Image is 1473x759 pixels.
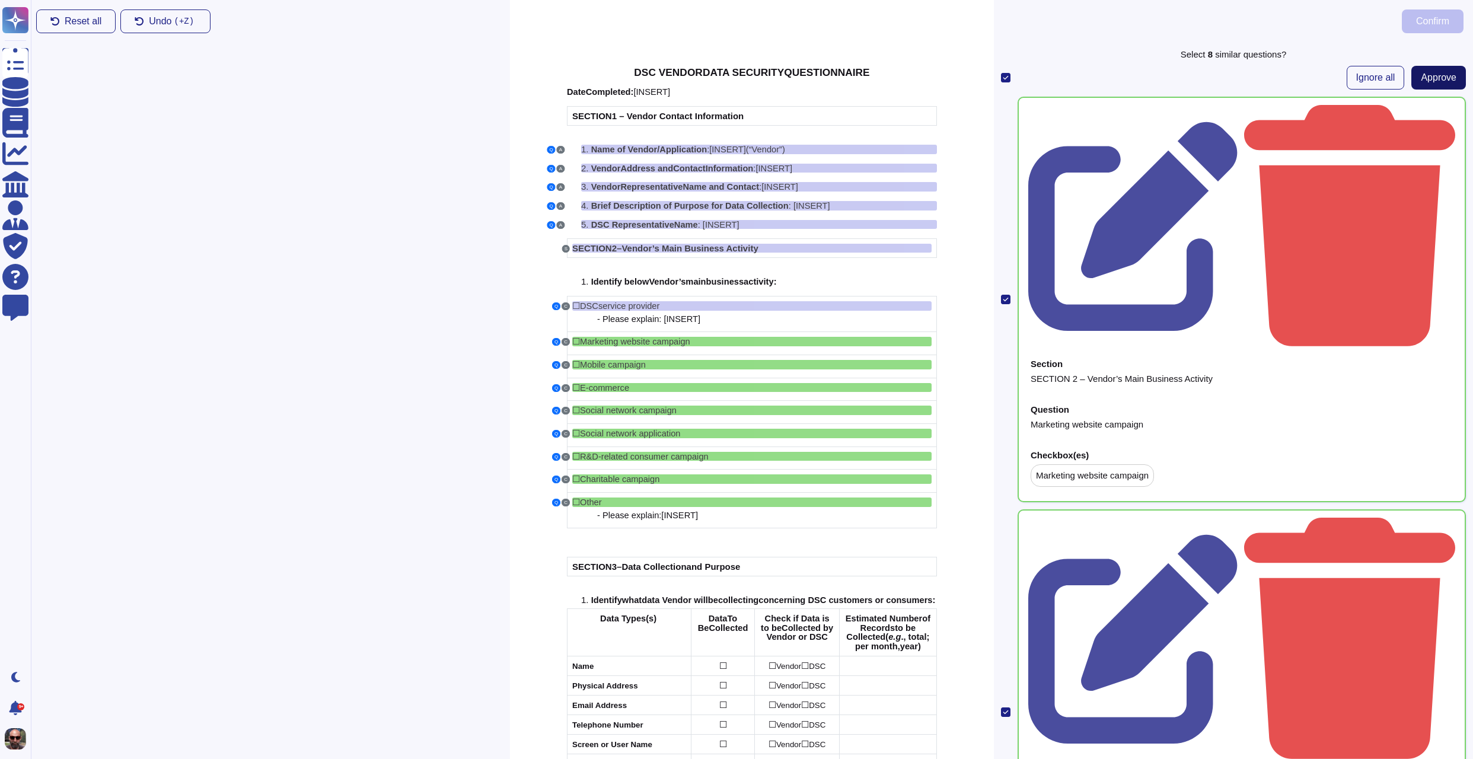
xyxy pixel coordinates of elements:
span: ] [796,182,798,192]
span: : [759,182,761,192]
span: Social network campaign [580,406,677,415]
span: ☐ [572,336,580,346]
button: A [557,202,565,210]
span: Vendor [591,164,621,173]
span: Physical Address [572,681,638,690]
span: ain [693,277,706,286]
button: Q [552,361,560,369]
span: ☐ [769,739,776,749]
span: e.g [888,632,901,642]
span: Mobile campaign [580,360,646,369]
button: C [562,384,570,392]
span: - Please explain: [ [597,314,667,324]
span: Name [674,220,698,229]
span: 4. [581,200,589,211]
span: Marketing website campaign [580,337,690,346]
span: ing [745,595,758,605]
button: Q [552,407,560,414]
span: DSC [809,720,825,729]
span: 1. [581,595,589,605]
span: w [622,595,629,605]
span: ☐ [719,680,727,690]
span: ☐ [801,739,809,749]
span: [ [755,164,758,173]
img: user [5,728,26,750]
span: Email Address [572,701,627,710]
span: Vendor [776,662,801,671]
span: 1. [581,276,589,286]
span: INSERT [667,314,698,324]
span: SECTION [572,243,612,253]
button: Q [547,146,555,154]
span: INSERT [796,201,827,211]
span: ☐ [719,739,727,749]
span: Information [706,164,754,173]
span: DSC [580,301,598,311]
span: Date [567,87,586,97]
button: Q [547,165,555,173]
button: A [557,165,565,173]
span: : [631,87,634,97]
div: Section [1031,359,1063,368]
span: be [708,595,718,605]
button: Q [552,453,560,461]
span: concerning DSC customers or consumers [758,595,932,605]
span: – [617,562,621,572]
span: m [686,277,693,286]
span: Completed [586,87,631,97]
span: and Purpose [687,562,741,572]
span: 3 [612,562,617,572]
button: Q [552,430,560,438]
span: : [774,277,777,286]
span: ] [668,87,670,97]
span: : [753,164,755,173]
span: Data Collection [621,562,686,572]
span: ] [696,511,698,520]
span: ☐ [769,719,776,729]
span: DSC VENDOR [634,66,703,78]
span: DSC [809,701,825,710]
span: R&D-related consumer campaign [580,452,709,461]
button: Q [547,221,555,229]
button: C [562,302,570,310]
span: 3. [581,181,589,192]
span: SECTION [572,562,612,572]
span: Vendor [776,681,801,690]
button: S [562,245,570,253]
span: ☐ [572,451,580,461]
span: [ [761,182,764,192]
span: service provider [598,301,659,311]
span: ☐ [769,661,776,671]
span: – [617,243,621,253]
button: C [562,476,570,483]
button: Q [552,476,560,483]
span: Address and [620,164,673,173]
span: Ignore all [1356,73,1395,82]
kbd: ( +Z) [172,17,197,25]
span: Representative [620,182,683,192]
span: ☐ [572,301,580,311]
span: ] [827,201,830,211]
span: ☐ [572,382,580,393]
button: C [562,499,570,506]
span: Data [709,614,728,623]
span: ea [905,642,914,651]
div: SECTION 2 – Vendor’s Main Business Activity [1031,373,1453,385]
span: of Records [860,614,931,633]
span: ☐ [801,719,809,729]
span: 1. [581,144,589,154]
span: Reset all [65,17,101,26]
span: Social network application [580,429,680,438]
button: Q [552,338,560,346]
span: Estimated Number [846,614,923,623]
button: A [557,183,565,191]
button: Undo(+Z) [120,9,211,33]
span: Vendor [649,277,678,286]
button: Approve [1411,66,1466,90]
div: Checkbox(es) [1031,451,1089,460]
span: - Please explain: [597,511,661,520]
span: a [744,277,748,286]
span: DATA SECURITY [703,66,784,78]
span: DSC [809,740,825,749]
span: Confirm [1416,17,1449,26]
